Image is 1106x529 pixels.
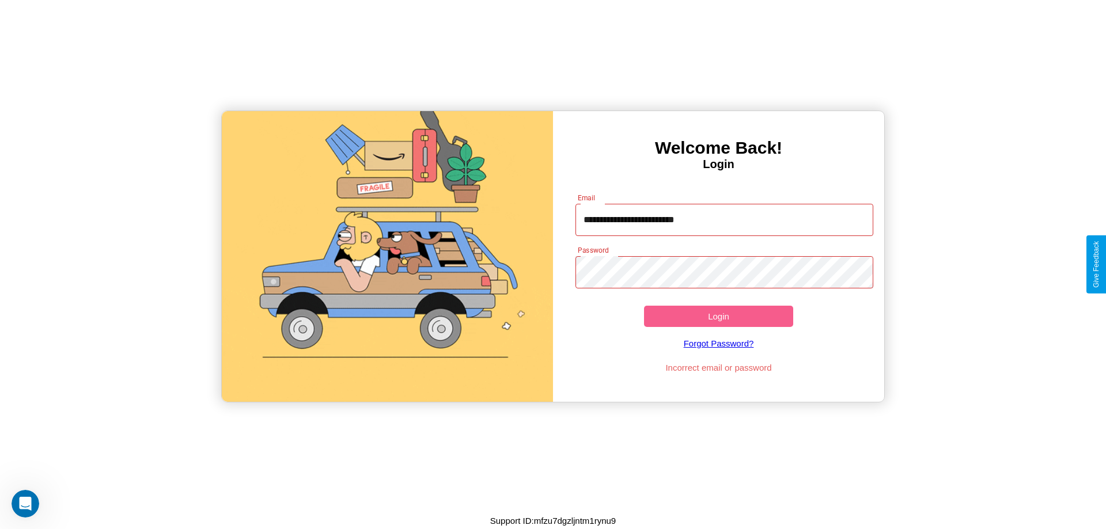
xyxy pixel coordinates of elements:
a: Forgot Password? [570,327,868,360]
h3: Welcome Back! [553,138,884,158]
h4: Login [553,158,884,171]
label: Password [578,245,608,255]
p: Incorrect email or password [570,360,868,375]
iframe: Intercom live chat [12,490,39,517]
div: Give Feedback [1092,241,1100,288]
img: gif [222,111,553,402]
button: Login [644,306,793,327]
p: Support ID: mfzu7dgzljntm1rynu9 [490,513,616,528]
label: Email [578,193,596,203]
